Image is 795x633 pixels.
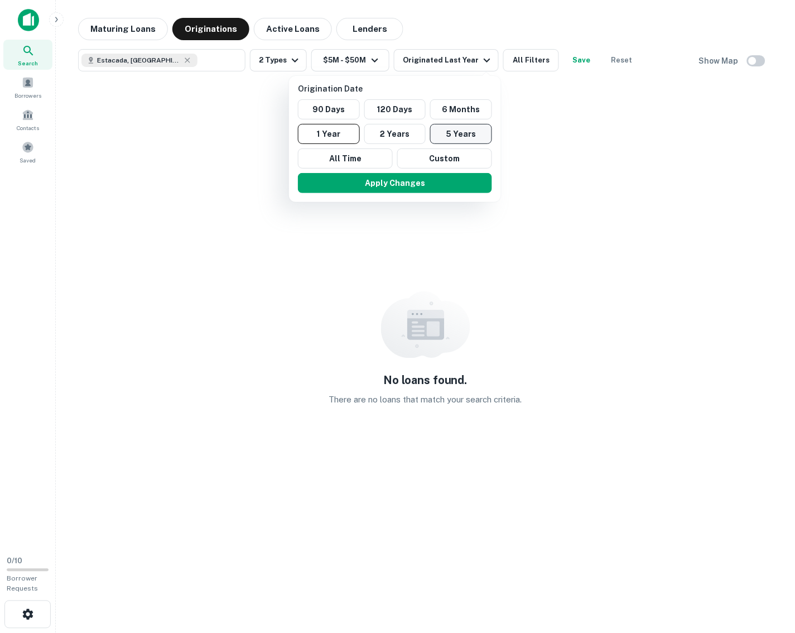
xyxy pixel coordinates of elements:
button: 6 Months [430,99,492,119]
button: 90 Days [298,99,360,119]
button: All Time [298,148,393,169]
button: Custom [397,148,492,169]
button: 120 Days [364,99,426,119]
iframe: Chat Widget [739,544,795,597]
p: Origination Date [298,83,497,95]
button: Apply Changes [298,173,492,193]
button: 1 Year [298,124,360,144]
button: 2 Years [364,124,426,144]
button: 5 Years [430,124,492,144]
